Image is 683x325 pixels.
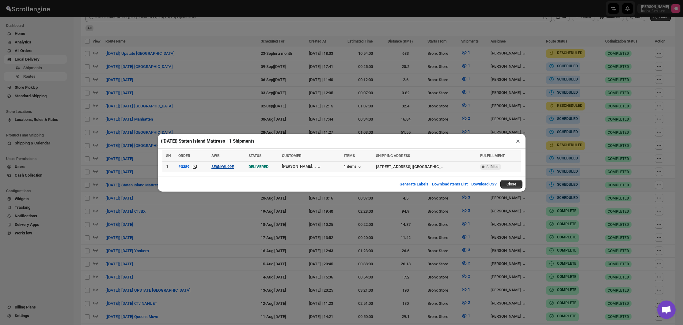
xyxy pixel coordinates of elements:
span: STATUS [249,154,261,158]
span: CUSTOMER [282,154,302,158]
div: [GEOGRAPHIC_DATA] [413,164,446,170]
span: AWB [211,154,220,158]
span: DELIVERED [249,164,268,169]
button: 8E6NY6L99E [211,164,234,169]
td: 1 [162,161,177,172]
span: FULFILLMENT [480,154,505,158]
button: Download Items List [428,178,471,190]
button: × [514,137,522,145]
div: [STREET_ADDRESS] [376,164,412,170]
div: | [376,164,476,170]
a: Open chat [657,301,676,319]
div: #3389 [178,164,189,169]
button: Close [500,180,522,189]
div: [PERSON_NAME]... [282,164,316,169]
span: ORDER [178,154,190,158]
span: SHIPPING ADDRESS [376,154,410,158]
span: fulfilled [486,164,499,169]
span: SN [166,154,171,158]
button: 1 items [344,164,363,170]
button: #3389 [178,164,189,170]
button: [PERSON_NAME]... [282,164,322,170]
button: Download CSV [468,178,500,190]
button: Generate Labels [396,178,432,190]
span: ITEMS [344,154,355,158]
h2: ([DATE]) Staten Island Mattress | 1 Shipments [161,138,255,144]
